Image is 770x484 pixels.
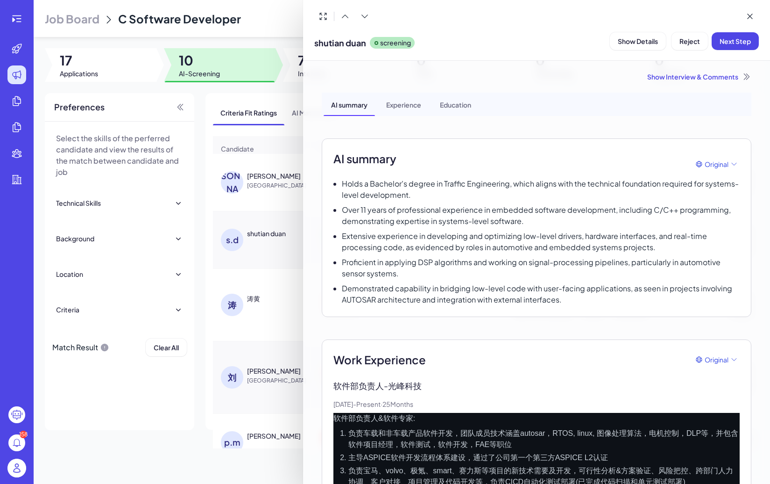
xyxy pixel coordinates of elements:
[342,178,740,201] p: Holds a Bachelor's degree in Traffic Engineering, which aligns with the technical foundation requ...
[705,355,728,365] span: Original
[333,413,740,424] p: 软件部负责人&软件专家:
[618,37,658,45] span: Show Details
[342,231,740,253] p: Extensive experience in developing and optimizing low-level drivers, hardware interfaces, and rea...
[720,37,751,45] span: Next Step
[610,32,666,50] button: Show Details
[348,452,740,463] li: 主导ASPICE软件开发流程体系建设，通过了公司第一个第三方ASPICE L2认证
[712,32,759,50] button: Next Step
[342,283,740,305] p: Demonstrated capability in bridging low-level code with user-facing applications, as seen in proj...
[333,351,426,368] span: Work Experience
[348,428,740,450] li: 负责车载和非车载产品软件开发，团队成员技术涵盖autosar，RTOS, linux, 图像处理算法，电机控制，DLP等，并包含软件项目经理，软件测试，软件开发，FAE等职位
[432,93,479,116] div: Education
[705,159,728,169] span: Original
[324,93,375,116] div: AI summary
[314,36,366,49] span: shutian duan
[671,32,708,50] button: Reject
[322,72,751,81] div: Show Interview & Comments
[333,150,396,167] h2: AI summary
[679,37,700,45] span: Reject
[342,204,740,227] p: Over 11 years of professional experience in embedded software development, including C/C++ progra...
[379,93,429,116] div: Experience
[333,379,740,392] p: 软件部负责人 - 光峰科技
[333,399,740,409] p: [DATE] - Present · 25 Months
[342,257,740,279] p: Proficient in applying DSP algorithms and working on signal-processing pipelines, particularly in...
[380,38,411,48] p: screening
